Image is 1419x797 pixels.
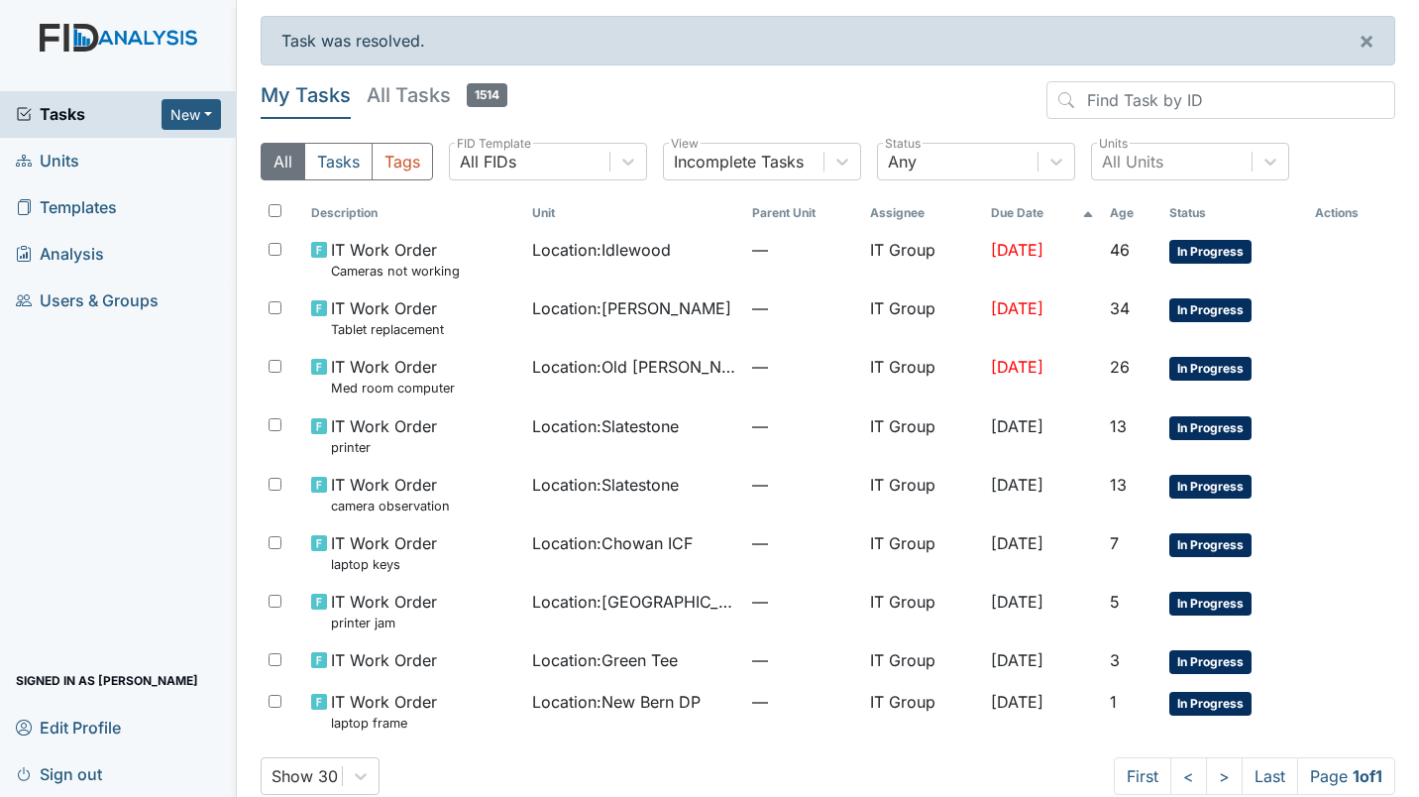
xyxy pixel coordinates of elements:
[1170,757,1207,795] a: <
[862,288,983,347] td: IT Group
[991,416,1043,436] span: [DATE]
[752,648,854,672] span: —
[460,150,516,173] div: All FIDs
[991,240,1043,260] span: [DATE]
[304,143,373,180] button: Tasks
[372,143,433,180] button: Tags
[991,592,1043,612] span: [DATE]
[862,640,983,682] td: IT Group
[862,682,983,740] td: IT Group
[331,714,437,733] small: laptop frame
[532,590,737,614] span: Location : [GEOGRAPHIC_DATA]
[1114,757,1395,795] nav: task-pagination
[269,204,281,217] input: Toggle All Rows Selected
[1110,650,1120,670] span: 3
[261,16,1395,65] div: Task was resolved.
[862,230,983,288] td: IT Group
[752,296,854,320] span: —
[862,582,983,640] td: IT Group
[331,531,437,574] span: IT Work Order laptop keys
[1169,592,1252,616] span: In Progress
[331,438,437,457] small: printer
[532,355,737,379] span: Location : Old [PERSON_NAME].
[983,196,1102,230] th: Toggle SortBy
[862,196,983,230] th: Assignee
[991,298,1043,318] span: [DATE]
[1102,150,1163,173] div: All Units
[1169,475,1252,499] span: In Progress
[331,590,437,632] span: IT Work Order printer jam
[331,262,460,281] small: Cameras not working
[744,196,862,230] th: Toggle SortBy
[1110,475,1127,495] span: 13
[1169,240,1252,264] span: In Progress
[1339,17,1394,64] button: ×
[1110,416,1127,436] span: 13
[331,296,444,339] span: IT Work Order Tablet replacement
[331,320,444,339] small: Tablet replacement
[532,238,671,262] span: Location : Idlewood
[888,150,917,173] div: Any
[991,533,1043,553] span: [DATE]
[1297,757,1395,795] span: Page
[752,690,854,714] span: —
[752,473,854,497] span: —
[752,238,854,262] span: —
[331,614,437,632] small: printer jam
[1169,533,1252,557] span: In Progress
[532,690,701,714] span: Location : New Bern DP
[261,81,351,109] h5: My Tasks
[331,555,437,574] small: laptop keys
[16,146,79,176] span: Units
[532,296,731,320] span: Location : [PERSON_NAME]
[752,531,854,555] span: —
[1169,692,1252,716] span: In Progress
[1359,26,1374,55] span: ×
[331,414,437,457] span: IT Work Order printer
[162,99,221,130] button: New
[1110,692,1117,712] span: 1
[524,196,745,230] th: Toggle SortBy
[16,192,117,223] span: Templates
[467,83,507,107] span: 1514
[752,414,854,438] span: —
[862,406,983,465] td: IT Group
[331,690,437,733] span: IT Work Order laptop frame
[991,357,1043,377] span: [DATE]
[261,143,433,180] div: Type filter
[1161,196,1307,230] th: Toggle SortBy
[1046,81,1395,119] input: Find Task by ID
[752,355,854,379] span: —
[16,665,198,696] span: Signed in as [PERSON_NAME]
[532,531,693,555] span: Location : Chowan ICF
[1169,298,1252,322] span: In Progress
[16,102,162,126] a: Tasks
[1102,196,1160,230] th: Toggle SortBy
[16,239,104,270] span: Analysis
[1110,592,1120,612] span: 5
[752,590,854,614] span: —
[367,81,507,109] h5: All Tasks
[532,414,679,438] span: Location : Slatestone
[1169,650,1252,674] span: In Progress
[331,355,455,398] span: IT Work Order Med room computer
[1353,766,1382,786] strong: 1 of 1
[862,523,983,582] td: IT Group
[1110,533,1119,553] span: 7
[16,758,102,789] span: Sign out
[331,497,450,515] small: camera observation
[991,692,1043,712] span: [DATE]
[16,285,159,316] span: Users & Groups
[1169,416,1252,440] span: In Progress
[331,648,437,672] span: IT Work Order
[1169,357,1252,381] span: In Progress
[1110,298,1130,318] span: 34
[674,150,804,173] div: Incomplete Tasks
[1206,757,1243,795] a: >
[303,196,524,230] th: Toggle SortBy
[331,379,455,398] small: Med room computer
[261,143,305,180] button: All
[272,764,338,788] div: Show 30
[991,475,1043,495] span: [DATE]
